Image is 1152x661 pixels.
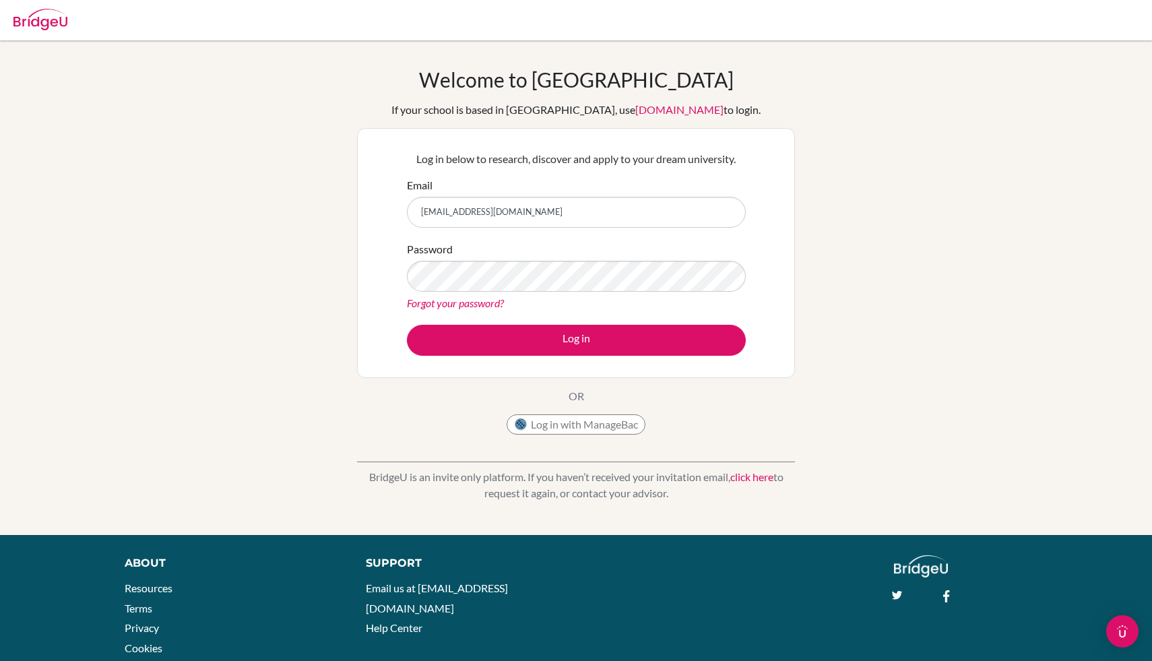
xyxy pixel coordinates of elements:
[635,103,724,116] a: [DOMAIN_NAME]
[125,602,152,615] a: Terms
[407,296,504,309] a: Forgot your password?
[366,555,561,571] div: Support
[1106,615,1139,648] div: Open Intercom Messenger
[13,9,67,30] img: Bridge-U
[569,388,584,404] p: OR
[125,641,162,654] a: Cookies
[125,555,335,571] div: About
[730,470,773,483] a: click here
[366,581,508,615] a: Email us at [EMAIL_ADDRESS][DOMAIN_NAME]
[407,177,433,193] label: Email
[366,621,422,634] a: Help Center
[391,102,761,118] div: If your school is based in [GEOGRAPHIC_DATA], use to login.
[407,241,453,257] label: Password
[894,555,949,577] img: logo_white@2x-f4f0deed5e89b7ecb1c2cc34c3e3d731f90f0f143d5ea2071677605dd97b5244.png
[407,325,746,356] button: Log in
[125,581,172,594] a: Resources
[125,621,159,634] a: Privacy
[507,414,645,435] button: Log in with ManageBac
[357,469,795,501] p: BridgeU is an invite only platform. If you haven’t received your invitation email, to request it ...
[419,67,734,92] h1: Welcome to [GEOGRAPHIC_DATA]
[407,151,746,167] p: Log in below to research, discover and apply to your dream university.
